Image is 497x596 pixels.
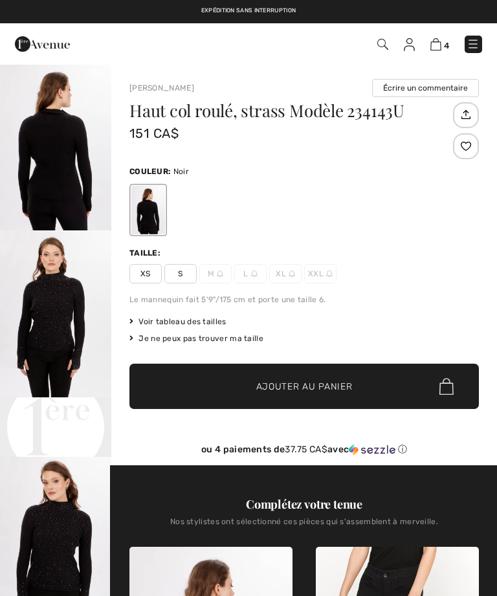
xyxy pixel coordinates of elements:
[467,38,480,50] img: Menu
[377,39,388,50] img: Recherche
[129,126,179,141] span: 151 CA$
[285,444,327,455] span: 37.75 CA$
[129,294,479,305] div: Le mannequin fait 5'9"/175 cm et porte une taille 6.
[15,38,70,49] a: 1ère Avenue
[131,186,165,234] div: Noir
[129,102,450,119] h1: Haut col roulé, strass Modèle 234143U
[129,496,479,512] div: Complétez votre tenue
[129,264,162,283] span: XS
[129,247,163,259] div: Taille:
[129,83,194,93] a: [PERSON_NAME]
[444,41,449,50] span: 4
[129,333,479,344] div: Je ne peux pas trouver ma taille
[129,444,479,460] div: ou 4 paiements de37.75 CA$avecSezzle Cliquez pour en savoir plus sur Sezzle
[372,79,479,97] button: Écrire un commentaire
[251,270,258,277] img: ring-m.svg
[256,380,353,393] span: Ajouter au panier
[269,264,302,283] span: XL
[217,270,223,277] img: ring-m.svg
[173,167,189,176] span: Noir
[326,270,333,277] img: ring-m.svg
[349,444,395,456] img: Sezzle
[129,316,226,327] span: Voir tableau des tailles
[164,264,197,283] span: S
[234,264,267,283] span: L
[304,264,337,283] span: XXL
[15,31,70,57] img: 1ère Avenue
[430,38,441,50] img: Panier d'achat
[199,264,232,283] span: M
[129,167,171,176] span: Couleur:
[455,104,476,126] img: Partagez
[430,38,449,51] a: 4
[129,364,479,409] button: Ajouter au panier
[404,38,415,51] img: Mes infos
[289,270,295,277] img: ring-m.svg
[439,378,454,395] img: Bag.svg
[129,444,479,456] div: ou 4 paiements de avec
[129,517,479,536] div: Nos stylistes ont sélectionné ces pièces qui s'assemblent à merveille.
